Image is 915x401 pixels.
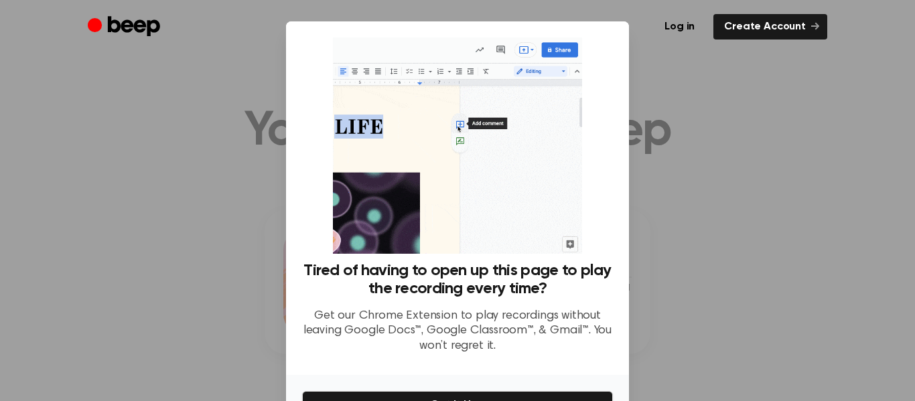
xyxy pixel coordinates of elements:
a: Beep [88,14,163,40]
h3: Tired of having to open up this page to play the recording every time? [302,262,613,298]
a: Create Account [713,14,827,39]
img: Beep extension in action [333,37,581,254]
p: Get our Chrome Extension to play recordings without leaving Google Docs™, Google Classroom™, & Gm... [302,309,613,354]
a: Log in [654,14,705,39]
